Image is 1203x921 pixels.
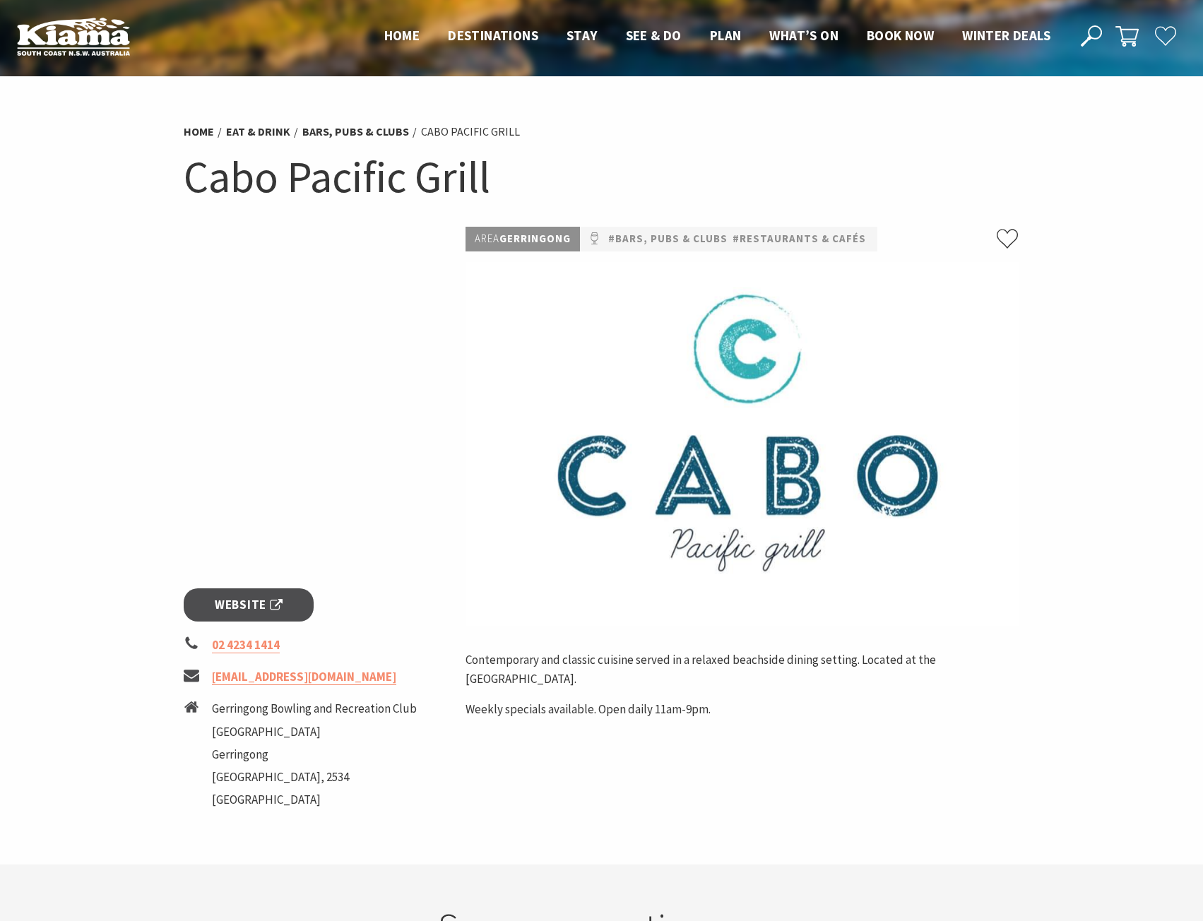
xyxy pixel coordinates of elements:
h1: Cabo Pacific Grill [184,148,1020,206]
span: Stay [567,27,598,44]
span: See & Do [626,27,682,44]
a: Website [184,588,314,622]
span: Area [475,232,499,245]
p: Gerringong [466,227,580,251]
li: Gerringong Bowling and Recreation Club [212,699,417,718]
span: Plan [710,27,742,44]
span: Winter Deals [962,27,1050,44]
li: [GEOGRAPHIC_DATA] [212,723,417,742]
span: Book now [867,27,934,44]
a: Bars, Pubs & Clubs [302,124,409,139]
a: 02 4234 1414 [212,637,280,653]
a: #Bars, Pubs & Clubs [608,230,728,248]
a: Eat & Drink [226,124,290,139]
li: Cabo Pacific Grill [421,123,520,141]
nav: Main Menu [370,25,1065,48]
span: Home [384,27,420,44]
img: Kiama Logo [17,17,130,56]
li: [GEOGRAPHIC_DATA], 2534 [212,768,417,787]
a: [EMAIL_ADDRESS][DOMAIN_NAME] [212,669,396,685]
a: #Restaurants & Cafés [733,230,866,248]
p: Weekly specials available. Open daily 11am-9pm. [466,700,1019,719]
p: Contemporary and classic cuisine served in a relaxed beachside dining setting. Located at the [GE... [466,650,1019,689]
span: Destinations [448,27,538,44]
a: Home [184,124,214,139]
span: Website [215,595,283,614]
li: [GEOGRAPHIC_DATA] [212,790,417,809]
li: Gerringong [212,745,417,764]
span: What’s On [769,27,838,44]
